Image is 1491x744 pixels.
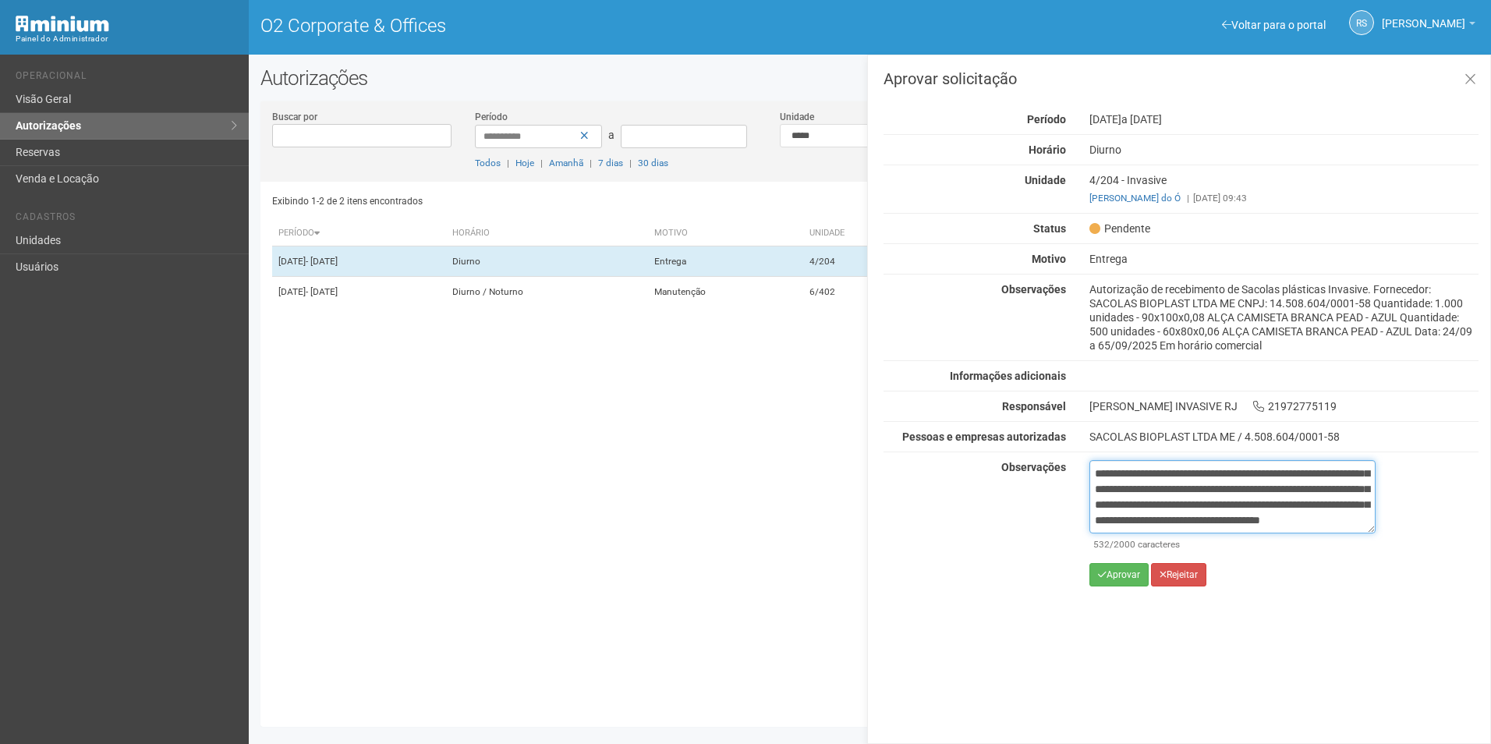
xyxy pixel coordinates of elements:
[507,158,509,168] span: |
[1078,399,1490,413] div: [PERSON_NAME] INVASIVE RJ 21972775119
[590,158,592,168] span: |
[902,430,1066,443] strong: Pessoas e empresas autorizadas
[629,158,632,168] span: |
[260,16,859,36] h1: O2 Corporate & Offices
[475,158,501,168] a: Todos
[1001,283,1066,296] strong: Observações
[446,221,648,246] th: Horário
[648,246,803,277] td: Entrega
[1093,537,1372,551] div: /2000 caracteres
[608,129,614,141] span: a
[648,277,803,307] td: Manutenção
[638,158,668,168] a: 30 dias
[549,158,583,168] a: Amanhã
[1078,252,1490,266] div: Entrega
[1093,539,1110,550] span: 532
[1078,112,1490,126] div: [DATE]
[1121,113,1162,126] span: a [DATE]
[272,246,446,277] td: [DATE]
[1089,191,1479,205] div: [DATE] 09:43
[1089,193,1181,204] a: [PERSON_NAME] do Ó
[1033,222,1066,235] strong: Status
[1089,221,1150,236] span: Pendente
[16,16,109,32] img: Minium
[272,221,446,246] th: Período
[446,277,648,307] td: Diurno / Noturno
[1222,19,1326,31] a: Voltar para o portal
[446,246,648,277] td: Diurno
[648,221,803,246] th: Motivo
[1025,174,1066,186] strong: Unidade
[16,70,237,87] li: Operacional
[1151,563,1206,586] button: Rejeitar
[272,277,446,307] td: [DATE]
[1454,63,1486,97] a: Fechar
[803,221,919,246] th: Unidade
[1078,173,1490,205] div: 4/204 - Invasive
[16,211,237,228] li: Cadastros
[780,110,814,124] label: Unidade
[260,66,1479,90] h2: Autorizações
[1089,563,1149,586] button: Aprovar
[475,110,508,124] label: Período
[272,190,865,213] div: Exibindo 1-2 de 2 itens encontrados
[1002,400,1066,413] strong: Responsável
[1349,10,1374,35] a: RS
[1032,253,1066,265] strong: Motivo
[515,158,534,168] a: Hoje
[1078,282,1490,353] div: Autorização de recebimento de Sacolas plásticas Invasive. Fornecedor: SACOLAS BIOPLAST LTDA ME CN...
[16,32,237,46] div: Painel do Administrador
[306,256,338,267] span: - [DATE]
[1078,143,1490,157] div: Diurno
[306,286,338,297] span: - [DATE]
[540,158,543,168] span: |
[1187,193,1189,204] span: |
[1027,113,1066,126] strong: Período
[1001,461,1066,473] strong: Observações
[803,277,919,307] td: 6/402
[803,246,919,277] td: 4/204
[1029,143,1066,156] strong: Horário
[950,370,1066,382] strong: Informações adicionais
[1382,2,1465,30] span: Rayssa Soares Ribeiro
[884,71,1479,87] h3: Aprovar solicitação
[272,110,317,124] label: Buscar por
[1089,430,1479,444] div: SACOLAS BIOPLAST LTDA ME / 4.508.604/0001-58
[598,158,623,168] a: 7 dias
[1382,19,1475,32] a: [PERSON_NAME]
